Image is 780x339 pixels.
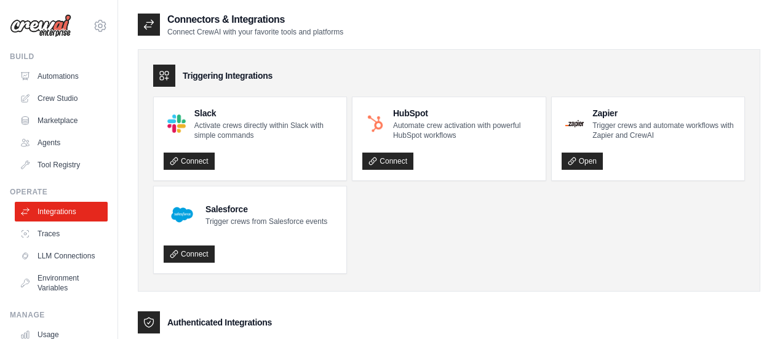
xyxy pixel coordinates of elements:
p: Automate crew activation with powerful HubSpot workflows [393,121,536,140]
p: Activate crews directly within Slack with simple commands [194,121,336,140]
a: Automations [15,66,108,86]
a: Environment Variables [15,268,108,298]
h2: Connectors & Integrations [167,12,343,27]
img: Slack Logo [167,114,186,133]
a: Open [562,153,603,170]
h4: Zapier [592,107,734,119]
img: HubSpot Logo [366,114,384,133]
p: Trigger crews from Salesforce events [205,217,327,226]
a: LLM Connections [15,246,108,266]
div: Build [10,52,108,62]
a: Crew Studio [15,89,108,108]
div: Operate [10,187,108,197]
h3: Authenticated Integrations [167,316,272,329]
a: Connect [164,245,215,263]
div: Manage [10,310,108,320]
a: Agents [15,133,108,153]
p: Trigger crews and automate workflows with Zapier and CrewAI [592,121,734,140]
a: Connect [164,153,215,170]
h4: Salesforce [205,203,327,215]
h3: Triggering Integrations [183,70,273,82]
a: Tool Registry [15,155,108,175]
img: Zapier Logo [565,120,584,127]
h4: Slack [194,107,336,119]
a: Connect [362,153,413,170]
p: Connect CrewAI with your favorite tools and platforms [167,27,343,37]
a: Integrations [15,202,108,221]
a: Marketplace [15,111,108,130]
img: Salesforce Logo [167,200,197,229]
h4: HubSpot [393,107,536,119]
img: Logo [10,14,71,38]
a: Traces [15,224,108,244]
